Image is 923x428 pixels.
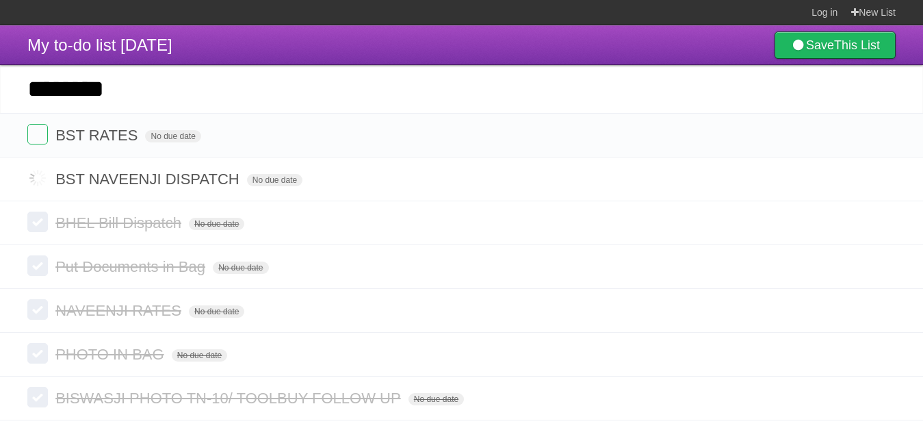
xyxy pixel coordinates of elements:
[55,214,185,231] span: BHEL Bill Dispatch
[27,124,48,144] label: Done
[172,349,227,362] span: No due date
[775,32,896,59] a: SaveThis List
[55,302,185,319] span: NAVEENJI RATES
[55,390,404,407] span: BISWASJI PHOTO TN-10/ TOOLBUY FOLLOW UP
[27,387,48,407] label: Done
[27,36,172,54] span: My to-do list [DATE]
[27,255,48,276] label: Done
[27,343,48,364] label: Done
[55,258,209,275] span: Put Documents in Bag
[213,262,268,274] span: No due date
[145,130,200,142] span: No due date
[834,38,880,52] b: This List
[27,299,48,320] label: Done
[55,127,141,144] span: BST RATES
[189,218,244,230] span: No due date
[27,168,48,188] label: Done
[27,212,48,232] label: Done
[55,171,243,188] span: BST NAVEENJI DISPATCH
[247,174,302,186] span: No due date
[408,393,464,405] span: No due date
[55,346,168,363] span: PHOTO IN BAG
[189,305,244,318] span: No due date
